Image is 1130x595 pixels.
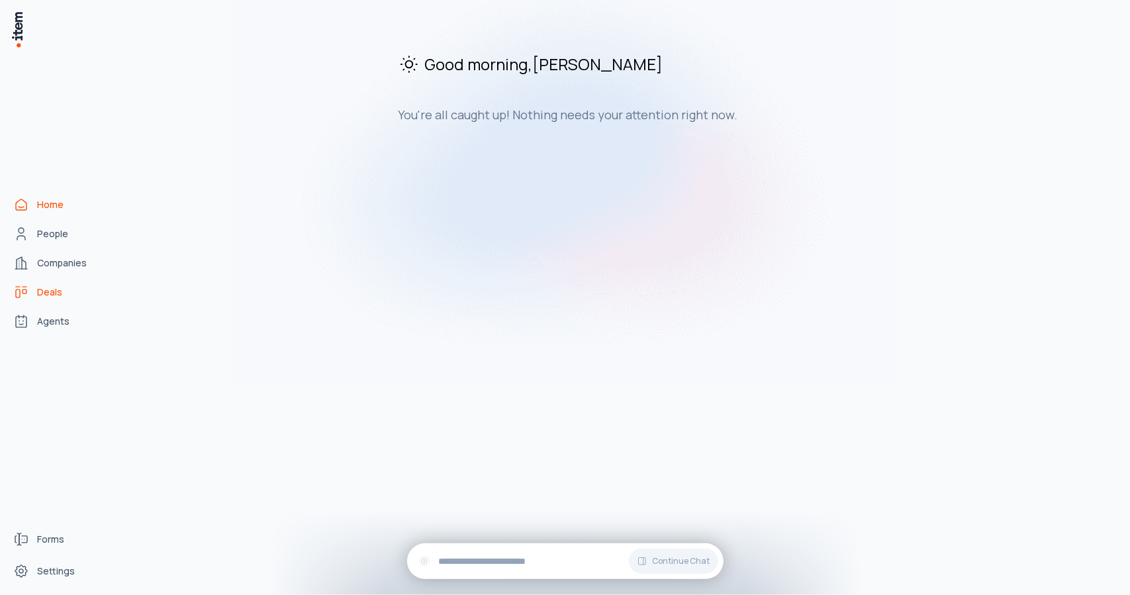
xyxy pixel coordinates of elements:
[37,256,87,270] span: Companies
[8,526,109,553] a: Forms
[8,279,109,305] a: Deals
[37,198,64,211] span: Home
[8,250,109,276] a: Companies
[8,221,109,247] a: People
[37,286,62,299] span: Deals
[37,315,70,328] span: Agents
[8,191,109,218] a: Home
[8,308,109,335] a: Agents
[37,533,64,546] span: Forms
[407,543,724,579] div: Continue Chat
[399,53,843,75] h2: Good morning , [PERSON_NAME]
[37,227,68,241] span: People
[629,549,718,574] button: Continue Chat
[653,556,710,567] span: Continue Chat
[37,565,75,578] span: Settings
[8,558,109,584] a: Settings
[399,107,843,123] h3: You're all caught up! Nothing needs your attention right now.
[11,11,24,48] img: Item Brain Logo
